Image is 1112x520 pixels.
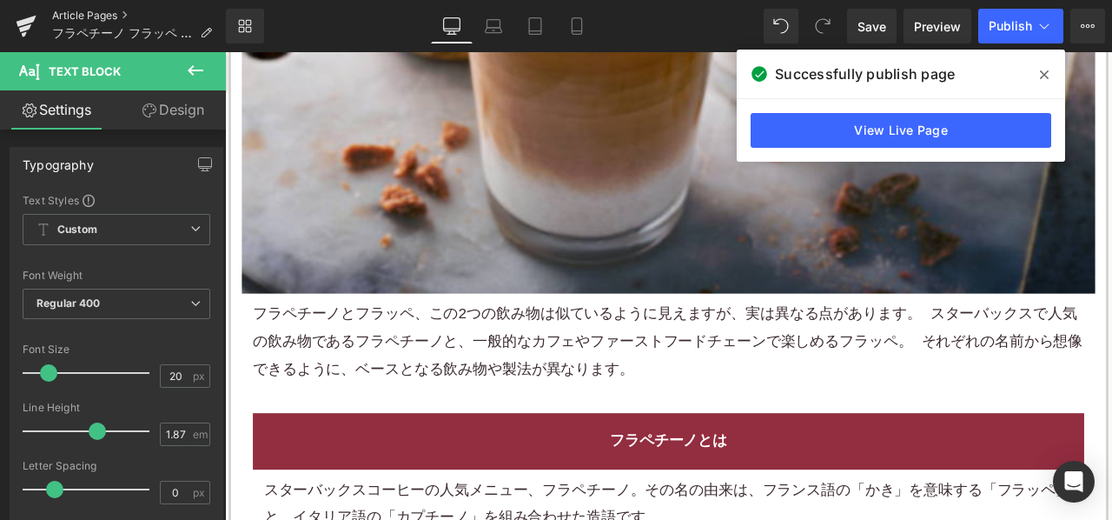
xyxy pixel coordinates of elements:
div: Line Height [23,402,210,414]
a: Laptop [473,9,514,43]
div: Open Intercom Messenger [1053,461,1095,503]
a: New Library [226,9,264,43]
span: px [193,370,208,382]
a: Tablet [514,9,556,43]
b: Regular 400 [36,297,101,310]
div: Font Size [23,343,210,356]
span: em [193,429,208,440]
span: Text Block [49,64,121,78]
div: Typography [23,148,94,172]
span: フラペチーノ フラッペ 違い [52,26,193,40]
button: Publish [978,9,1063,43]
button: Undo [764,9,798,43]
a: Desktop [431,9,473,43]
a: Article Pages [52,9,226,23]
font: フラペチーノとは [456,451,595,471]
span: Preview [914,17,961,36]
span: Save [857,17,886,36]
div: Text Styles [23,193,210,207]
div: Font Weight [23,270,210,282]
a: Preview [903,9,971,43]
button: Redo [805,9,840,43]
b: Custom [57,223,97,237]
span: Publish [989,19,1032,33]
a: View Live Page [751,113,1051,148]
font: フラペチーノとフラッペ、この2つの飲み物は似ているように見えますが、実は異なる点があります。 スターバックスで人気の飲み物であるフラペチーノと、一般的なカフェやファーストフードチェーンで楽しめる... [33,301,1016,386]
a: Mobile [556,9,598,43]
span: Successfully publish page [775,63,955,84]
a: Design [116,90,229,130]
span: px [193,487,208,498]
div: Letter Spacing [23,460,210,472]
button: More [1070,9,1105,43]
